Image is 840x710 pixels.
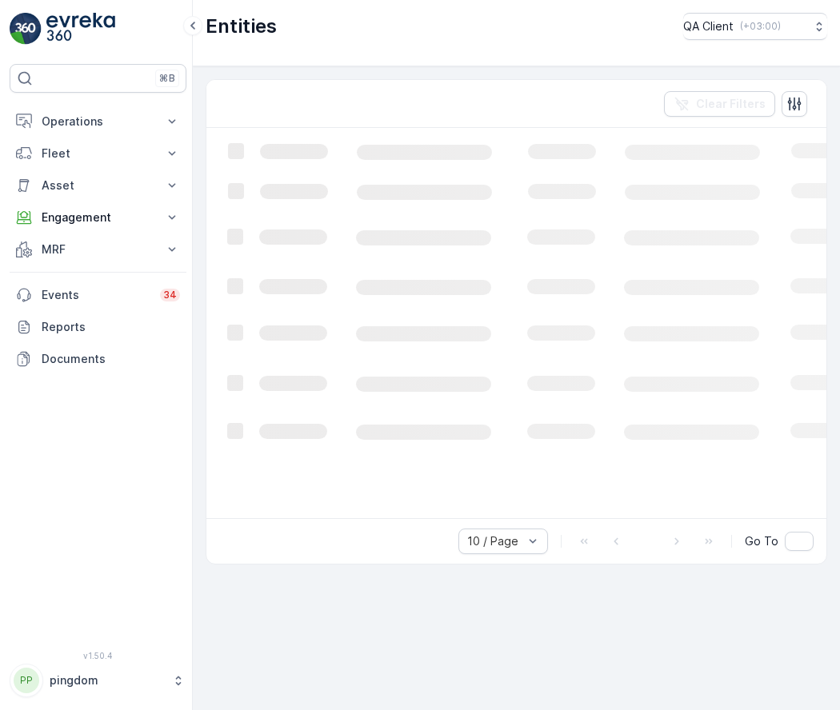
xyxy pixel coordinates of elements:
button: MRF [10,233,186,265]
p: Reports [42,319,180,335]
button: QA Client(+03:00) [683,13,827,40]
button: Fleet [10,138,186,170]
p: Clear Filters [696,96,766,112]
a: Documents [10,343,186,375]
img: logo [10,13,42,45]
button: PPpingdom [10,664,186,697]
button: Operations [10,106,186,138]
p: Documents [42,351,180,367]
button: Clear Filters [664,91,775,117]
p: Operations [42,114,154,130]
a: Reports [10,311,186,343]
a: Events34 [10,279,186,311]
p: pingdom [50,672,164,688]
p: Fleet [42,146,154,162]
p: Asset [42,177,154,193]
p: ⌘B [159,72,175,85]
button: Engagement [10,201,186,233]
div: PP [14,668,39,693]
p: ( +03:00 ) [740,20,781,33]
p: Events [42,287,150,303]
p: Engagement [42,209,154,225]
p: MRF [42,241,154,257]
span: v 1.50.4 [10,651,186,660]
p: Entities [206,14,277,39]
span: Go To [745,533,778,549]
p: QA Client [683,18,734,34]
button: Asset [10,170,186,201]
p: 34 [163,289,177,301]
img: logo_light-DOdMpM7g.png [46,13,115,45]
